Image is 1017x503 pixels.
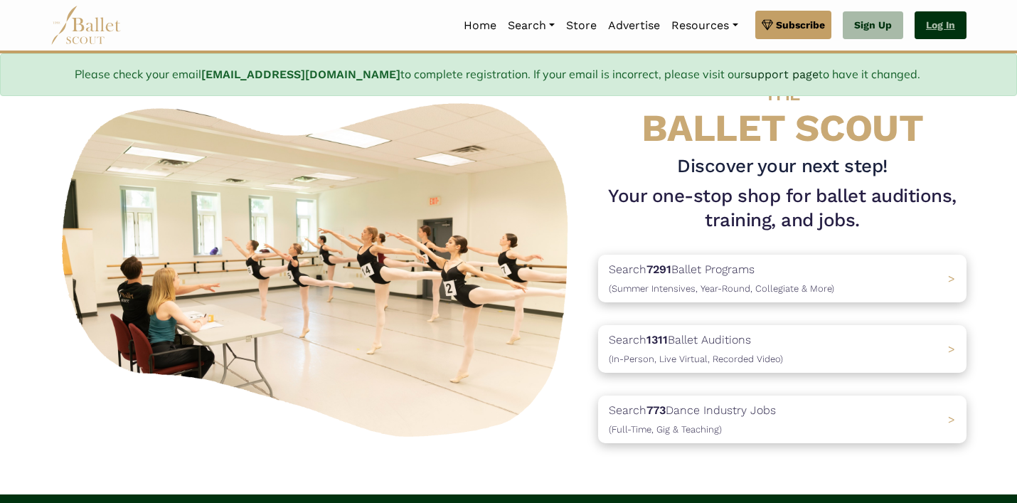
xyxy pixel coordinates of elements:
p: Search Dance Industry Jobs [609,401,776,438]
img: A group of ballerinas talking to each other in a ballet studio [50,88,587,445]
span: > [948,342,955,356]
a: Subscribe [755,11,831,39]
a: Home [458,11,502,41]
a: Search1311Ballet Auditions(In-Person, Live Virtual, Recorded Video) > [598,325,967,373]
b: [EMAIL_ADDRESS][DOMAIN_NAME] [201,68,400,81]
b: 1311 [646,333,668,346]
h1: Your one-stop shop for ballet auditions, training, and jobs. [598,184,967,233]
a: Log In [915,11,967,40]
p: Search Ballet Auditions [609,331,783,367]
p: Search Ballet Programs [609,260,834,297]
a: Search773Dance Industry Jobs(Full-Time, Gig & Teaching) > [598,396,967,443]
span: (In-Person, Live Virtual, Recorded Video) [609,354,783,364]
b: 773 [646,403,666,417]
span: (Full-Time, Gig & Teaching) [609,424,722,435]
span: Subscribe [776,17,825,33]
a: Search [502,11,560,41]
a: support page [745,68,819,81]
a: Store [560,11,602,41]
a: Advertise [602,11,666,41]
span: > [948,272,955,285]
a: Search7291Ballet Programs(Summer Intensives, Year-Round, Collegiate & More)> [598,255,967,302]
a: Resources [666,11,743,41]
img: gem.svg [762,17,773,33]
h3: Discover your next step! [598,154,967,179]
span: (Summer Intensives, Year-Round, Collegiate & More) [609,283,834,294]
b: 7291 [646,263,671,276]
h4: BALLET SCOUT [598,67,967,149]
span: > [948,413,955,426]
a: Sign Up [843,11,903,40]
